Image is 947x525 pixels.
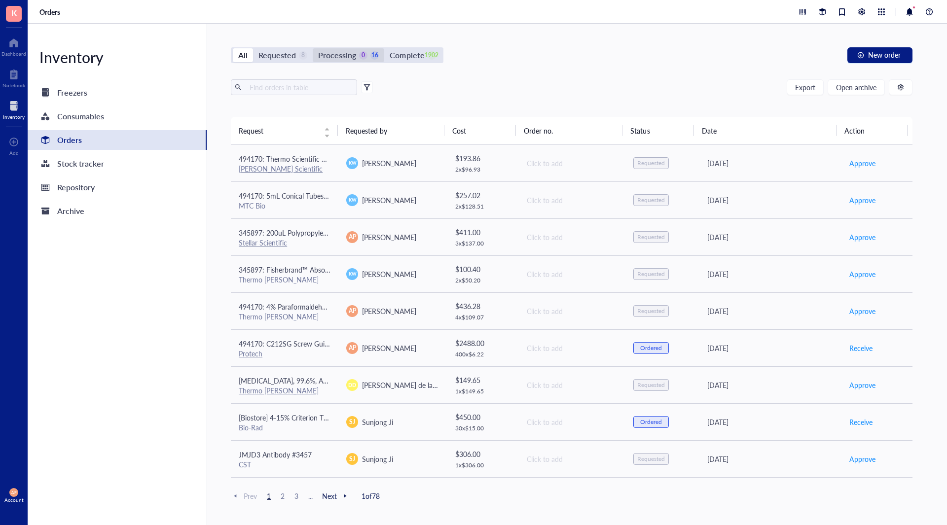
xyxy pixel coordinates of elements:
[57,86,87,100] div: Freezers
[640,344,662,352] div: Ordered
[455,190,510,201] div: $ 257.02
[322,491,350,500] span: Next
[707,195,833,206] div: [DATE]
[849,232,875,243] span: Approve
[637,159,665,167] div: Requested
[390,48,424,62] div: Complete
[370,51,379,60] div: 16
[239,339,429,349] span: 494170: C212SG Screw Guide With 020" (.51mm) Hole 1/16"
[849,269,875,280] span: Approve
[828,79,885,95] button: Open archive
[362,232,416,242] span: [PERSON_NAME]
[455,166,510,174] div: 2 x $ 96.93
[637,455,665,463] div: Requested
[849,340,873,356] button: Receive
[238,48,248,62] div: All
[849,229,876,245] button: Approve
[362,417,393,427] span: Sunjong Ji
[239,312,330,321] div: Thermo [PERSON_NAME]
[637,270,665,278] div: Requested
[3,98,25,120] a: Inventory
[787,79,824,95] button: Export
[291,491,302,500] span: 3
[455,461,510,469] div: 1 x $ 306.00
[349,344,356,352] span: AP
[28,201,207,221] a: Archive
[707,232,833,243] div: [DATE]
[239,385,319,395] a: Thermo [PERSON_NAME]
[28,130,207,150] a: Orders
[239,201,330,210] div: MTC Bio
[239,164,323,174] a: [PERSON_NAME] Scientific
[849,377,876,393] button: Approve
[362,491,380,500] span: 1 of 78
[849,414,873,430] button: Receive
[849,158,875,169] span: Approve
[239,125,318,136] span: Request
[11,490,16,494] span: AP
[637,196,665,204] div: Requested
[849,454,875,464] span: Approve
[527,158,618,169] div: Click to add
[707,380,833,390] div: [DATE]
[622,117,693,144] th: Status
[518,477,625,514] td: Click to add
[231,117,338,144] th: Request
[637,381,665,389] div: Requested
[348,381,356,389] span: DD
[836,83,876,91] span: Open archive
[444,117,515,144] th: Cost
[455,338,510,349] div: $ 2488.00
[349,455,355,463] span: SJ
[428,51,436,60] div: 1902
[362,158,416,168] span: [PERSON_NAME]
[707,158,833,169] div: [DATE]
[362,306,416,316] span: [PERSON_NAME]
[849,303,876,319] button: Approve
[349,418,355,426] span: SJ
[455,227,510,238] div: $ 411.00
[707,417,833,427] div: [DATE]
[849,343,873,353] span: Receive
[707,343,833,353] div: [DATE]
[795,83,815,91] span: Export
[277,491,289,500] span: 2
[707,269,833,280] div: [DATE]
[239,450,312,459] span: JMJD3 Antibody #3457
[518,329,625,366] td: Click to add
[239,349,262,358] a: Protech
[455,350,510,358] div: 400 x $ 6.22
[455,375,510,385] div: $ 149.65
[455,314,510,321] div: 4 x $ 109.07
[348,271,356,278] span: KW
[57,180,95,194] div: Repository
[527,454,618,464] div: Click to add
[868,51,901,59] span: New order
[362,195,416,205] span: [PERSON_NAME]
[11,6,17,19] span: K
[239,460,330,469] div: CST
[239,302,366,312] span: 494170: 4% Paraformaldehyde in PBS 1 L
[849,192,876,208] button: Approve
[527,343,618,353] div: Click to add
[349,307,356,315] span: AP
[518,255,625,292] td: Click to add
[518,145,625,182] td: Click to add
[57,133,82,147] div: Orders
[527,269,618,280] div: Click to add
[849,306,875,316] span: Approve
[849,380,875,390] span: Approve
[239,423,330,432] div: Bio-Rad
[527,306,618,316] div: Click to add
[637,307,665,315] div: Requested
[263,491,275,500] span: 1
[837,117,908,144] th: Action
[299,51,307,60] div: 8
[28,83,207,103] a: Freezers
[239,228,662,238] span: 345897: 200uL Polypropylene Gel Loading Tips For Universal Pipettes, RNase and DNase Free, Steril...
[849,451,876,467] button: Approve
[348,197,356,204] span: KW
[455,301,510,312] div: $ 436.28
[239,154,442,164] span: 494170: Thermo Scientific BioLite Cell Culture Treated Flasks (T75)
[849,155,876,171] button: Approve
